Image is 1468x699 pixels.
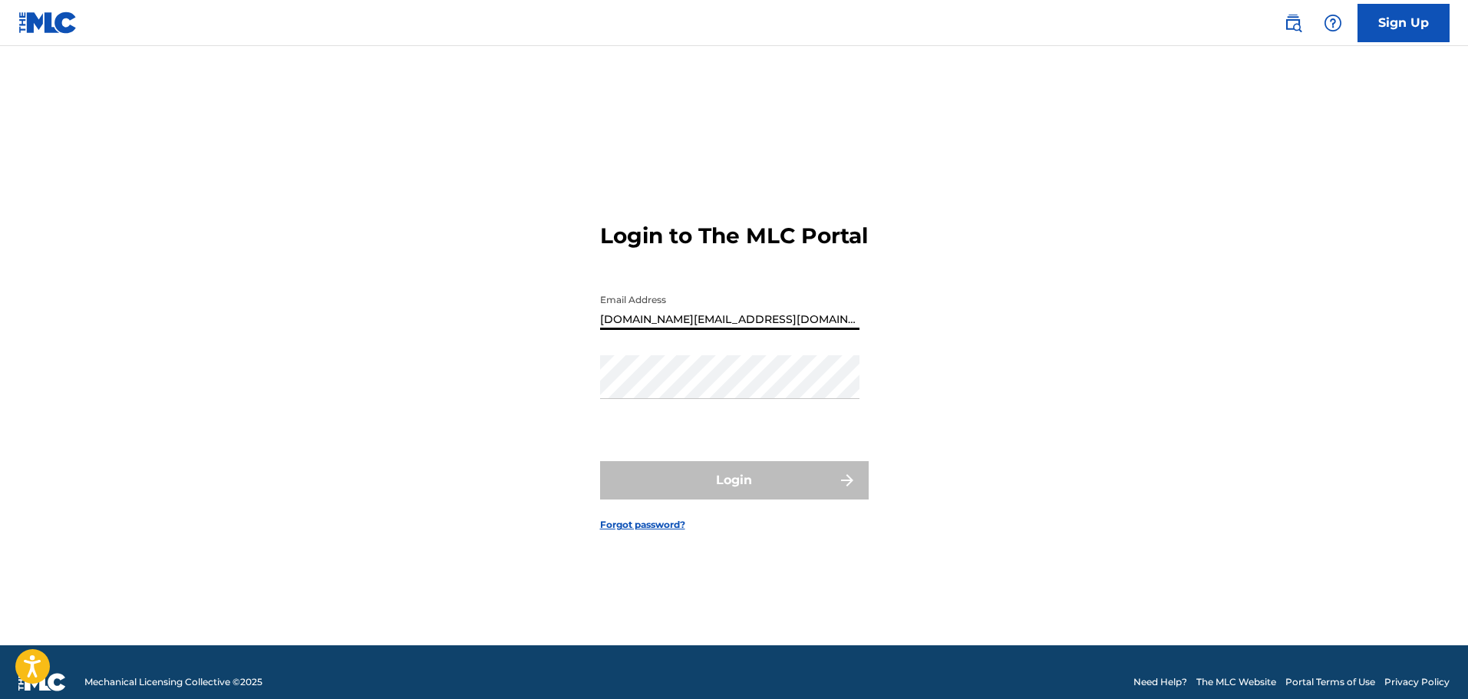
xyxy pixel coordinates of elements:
[1285,675,1375,689] a: Portal Terms of Use
[1196,675,1276,689] a: The MLC Website
[1318,8,1348,38] div: Help
[1133,675,1187,689] a: Need Help?
[18,673,66,691] img: logo
[1384,675,1450,689] a: Privacy Policy
[1324,14,1342,32] img: help
[1391,625,1468,699] iframe: Chat Widget
[600,223,868,249] h3: Login to The MLC Portal
[18,12,78,34] img: MLC Logo
[1278,8,1308,38] a: Public Search
[1357,4,1450,42] a: Sign Up
[84,675,262,689] span: Mechanical Licensing Collective © 2025
[1284,14,1302,32] img: search
[600,518,685,532] a: Forgot password?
